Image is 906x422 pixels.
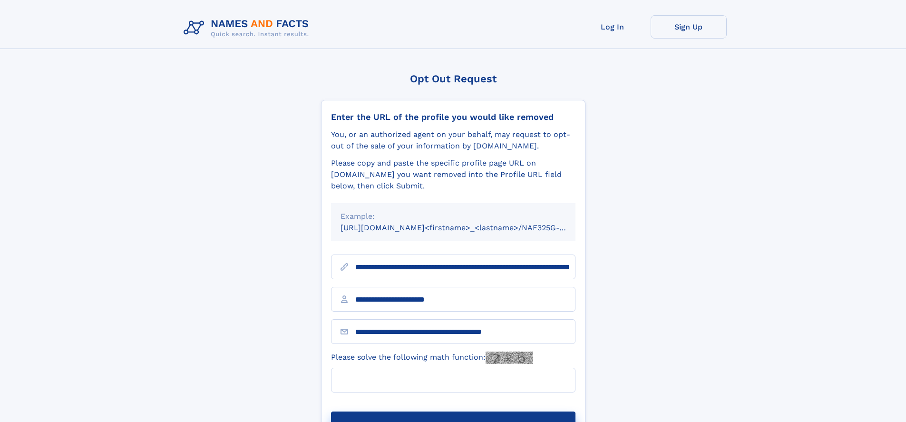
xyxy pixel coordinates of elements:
a: Log In [575,15,651,39]
small: [URL][DOMAIN_NAME]<firstname>_<lastname>/NAF325G-xxxxxxxx [341,223,594,232]
div: Opt Out Request [321,73,585,85]
a: Sign Up [651,15,727,39]
div: Enter the URL of the profile you would like removed [331,112,575,122]
div: You, or an authorized agent on your behalf, may request to opt-out of the sale of your informatio... [331,129,575,152]
div: Please copy and paste the specific profile page URL on [DOMAIN_NAME] you want removed into the Pr... [331,157,575,192]
div: Example: [341,211,566,222]
img: Logo Names and Facts [180,15,317,41]
label: Please solve the following math function: [331,352,533,364]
